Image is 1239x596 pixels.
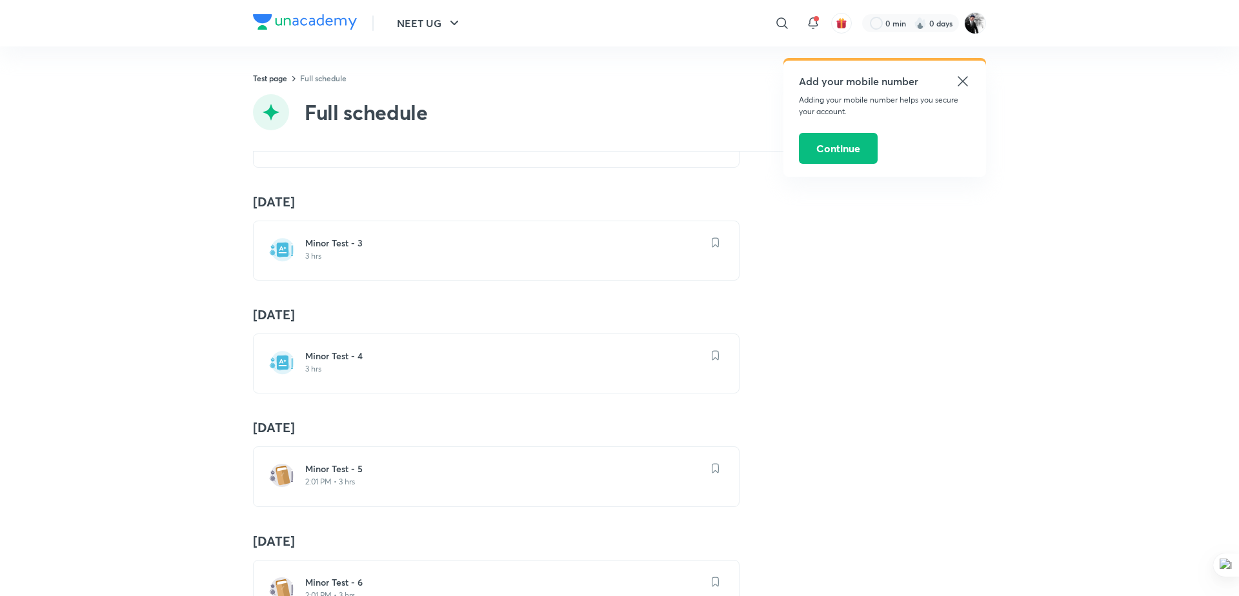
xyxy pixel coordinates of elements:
h5: Add your mobile number [799,74,971,89]
h6: Minor Test - 6 [305,576,703,589]
p: 3 hrs [305,364,703,374]
img: save [712,463,720,473]
img: streak [914,17,927,30]
h6: Minor Test - 3 [305,237,703,250]
p: Adding your mobile number helps you secure your account. [799,94,971,117]
img: save [712,577,720,587]
h4: [DATE] [253,533,986,550]
img: test [269,350,295,375]
h4: [DATE] [253,306,986,323]
a: Company Logo [253,14,357,33]
h6: Minor Test - 4 [305,350,703,363]
img: avatar [836,17,847,29]
h6: Minor Test - 5 [305,462,703,475]
button: avatar [831,13,852,34]
a: Full schedule [300,73,347,83]
img: test [269,462,295,488]
a: Test page [253,73,287,83]
img: Nagesh M [964,12,986,34]
h2: Full schedule [305,99,428,125]
img: save [712,237,720,248]
p: 2:01 PM • 3 hrs [305,477,703,487]
h4: [DATE] [253,419,986,436]
p: 3 hrs [305,251,703,261]
button: NEET UG [389,10,470,36]
img: Company Logo [253,14,357,30]
button: Continue [799,133,878,164]
img: test [269,237,295,263]
img: save [712,350,720,361]
h4: [DATE] [253,194,986,210]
